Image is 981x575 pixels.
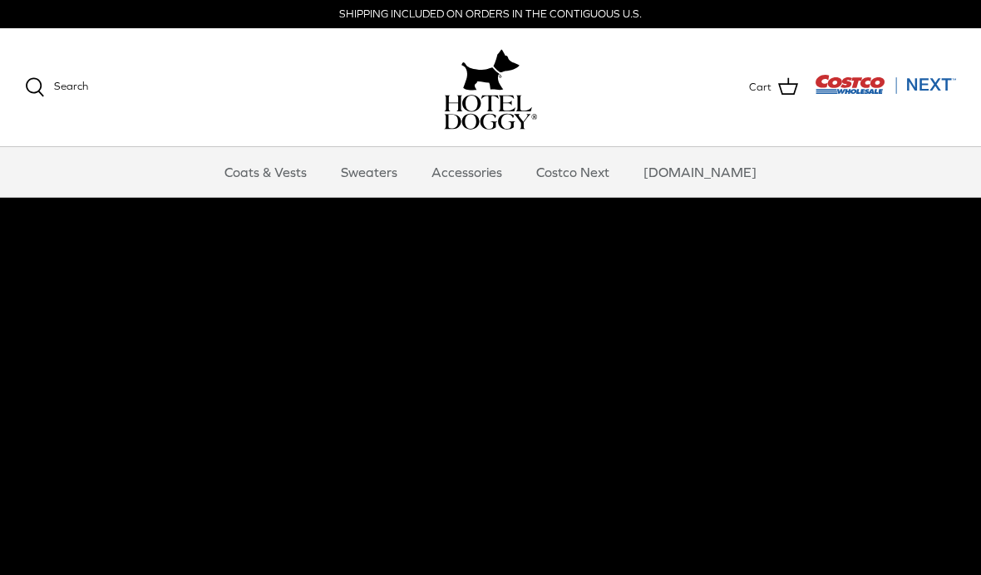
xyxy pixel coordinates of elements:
a: Accessories [417,147,517,197]
a: hoteldoggy.com hoteldoggycom [444,45,537,130]
img: hoteldoggy.com [461,45,520,95]
a: Search [25,77,88,97]
span: Cart [749,79,771,96]
a: Costco Next [521,147,624,197]
img: hoteldoggycom [444,95,537,130]
a: Visit Costco Next [815,85,956,97]
a: Coats & Vests [210,147,322,197]
a: Sweaters [326,147,412,197]
a: [DOMAIN_NAME] [629,147,771,197]
a: Cart [749,76,798,98]
img: Costco Next [815,74,956,95]
span: Search [54,80,88,92]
